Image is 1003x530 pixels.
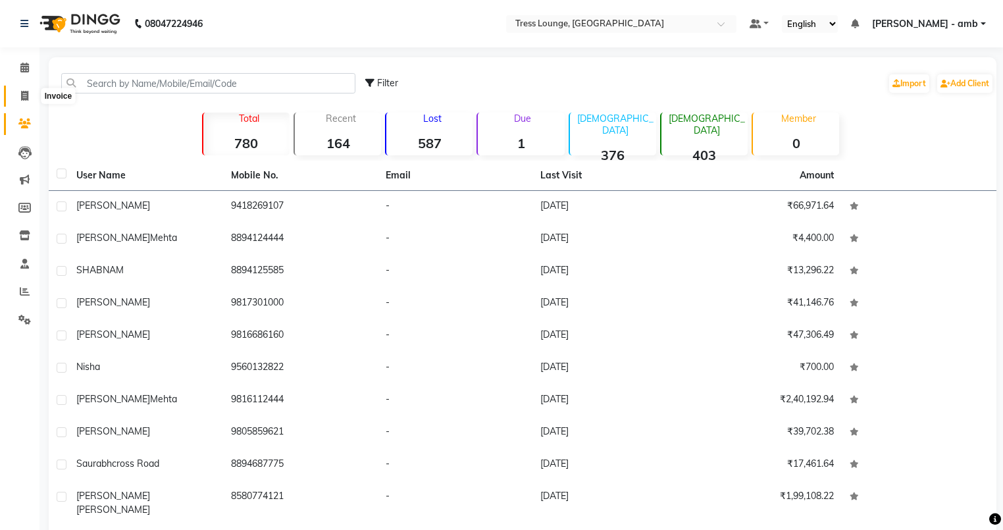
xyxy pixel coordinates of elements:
th: Mobile No. [223,161,378,191]
td: [DATE] [532,481,687,525]
a: Add Client [937,74,992,93]
input: Search by Name/Mobile/Email/Code [61,73,355,93]
span: mehta [150,393,177,405]
td: ₹1,99,108.22 [687,481,842,525]
th: Last Visit [532,161,687,191]
td: 8894125585 [223,255,378,288]
td: 8894124444 [223,223,378,255]
td: - [378,384,532,417]
td: ₹4,400.00 [687,223,842,255]
td: ₹17,461.64 [687,449,842,481]
td: - [378,352,532,384]
td: - [378,417,532,449]
span: saurabh [76,458,112,469]
td: - [378,191,532,223]
td: ₹41,146.76 [687,288,842,320]
strong: 587 [386,135,473,151]
td: [DATE] [532,352,687,384]
span: [PERSON_NAME] [76,329,150,340]
td: [DATE] [532,223,687,255]
img: logo [34,5,124,42]
strong: 1 [478,135,564,151]
p: Total [209,113,290,124]
span: [PERSON_NAME] [76,393,150,405]
td: ₹47,306.49 [687,320,842,352]
td: [DATE] [532,417,687,449]
td: 9805859621 [223,417,378,449]
span: mehta [150,232,177,244]
td: ₹700.00 [687,352,842,384]
td: ₹39,702.38 [687,417,842,449]
td: [DATE] [532,384,687,417]
td: - [378,449,532,481]
strong: 164 [295,135,381,151]
td: - [378,288,532,320]
td: 8580774121 [223,481,378,525]
span: [PERSON_NAME] [76,425,150,437]
td: 9817301000 [223,288,378,320]
td: [DATE] [532,449,687,481]
th: User Name [68,161,223,191]
td: 9816112444 [223,384,378,417]
div: Invoice [41,88,75,104]
span: nisha [76,361,100,373]
td: [DATE] [532,191,687,223]
th: Email [378,161,532,191]
th: Amount [792,161,842,190]
span: [PERSON_NAME] [76,199,150,211]
span: cross road [112,458,159,469]
span: [PERSON_NAME] [76,296,150,308]
span: [PERSON_NAME] - amb [872,17,978,31]
p: [DEMOGRAPHIC_DATA] [575,113,656,136]
strong: 376 [570,147,656,163]
span: [PERSON_NAME] [76,504,150,516]
span: SHABNAM [76,264,124,276]
td: ₹2,40,192.94 [687,384,842,417]
p: Member [758,113,839,124]
span: [PERSON_NAME] [76,232,150,244]
td: [DATE] [532,255,687,288]
td: 9560132822 [223,352,378,384]
td: ₹66,971.64 [687,191,842,223]
p: Lost [392,113,473,124]
td: 9418269107 [223,191,378,223]
p: Due [480,113,564,124]
td: 8894687775 [223,449,378,481]
td: [DATE] [532,288,687,320]
span: Filter [377,77,398,89]
td: - [378,320,532,352]
p: Recent [300,113,381,124]
strong: 403 [661,147,748,163]
td: - [378,223,532,255]
td: 9816686160 [223,320,378,352]
td: ₹13,296.22 [687,255,842,288]
td: - [378,481,532,525]
b: 08047224946 [145,5,203,42]
td: [DATE] [532,320,687,352]
strong: 780 [203,135,290,151]
a: Import [889,74,929,93]
p: [DEMOGRAPHIC_DATA] [667,113,748,136]
td: - [378,255,532,288]
strong: 0 [753,135,839,151]
span: [PERSON_NAME] [76,490,150,502]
